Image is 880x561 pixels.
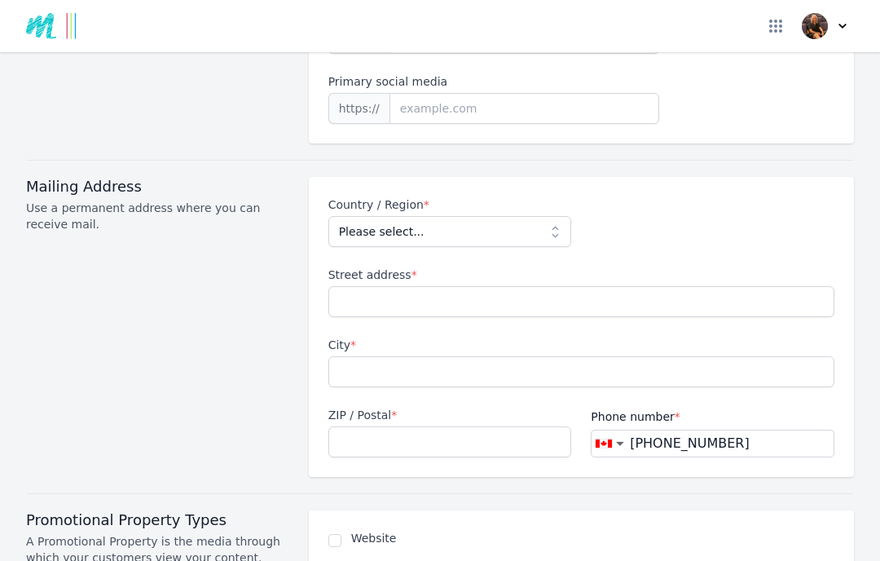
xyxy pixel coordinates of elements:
[328,73,659,90] label: Primary social media
[328,337,834,353] label: City
[624,434,834,453] input: Enter a phone number
[26,200,289,232] p: Use a permanent address where you can receive mail.
[351,530,834,546] label: Website
[389,93,659,124] input: example.com
[328,267,834,283] label: Street address
[328,93,389,124] span: https://
[26,177,289,197] h3: Mailing Address
[26,510,289,530] h3: Promotional Property Types
[328,407,572,423] label: ZIP / Postal
[616,440,624,448] span: ▼
[591,410,680,423] span: Phone number
[328,197,572,213] label: Country / Region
